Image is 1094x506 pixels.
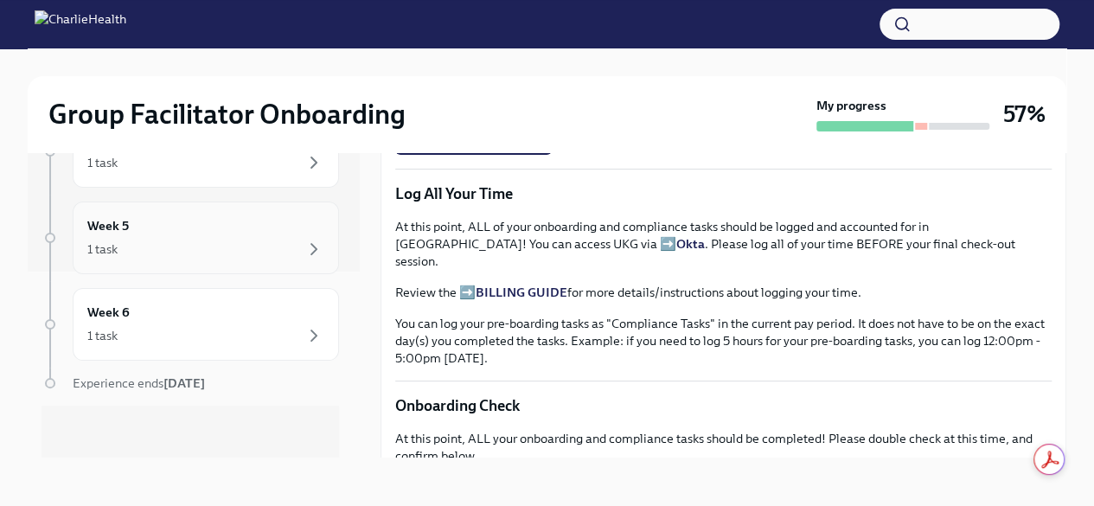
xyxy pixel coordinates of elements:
[476,285,567,300] a: BILLING GUIDE
[42,288,339,361] a: Week 61 task
[395,218,1052,270] p: At this point, ALL of your onboarding and compliance tasks should be logged and accounted for in ...
[395,284,1052,301] p: Review the ➡️ for more details/instructions about logging your time.
[35,10,126,38] img: CharlieHealth
[395,395,1052,416] p: Onboarding Check
[87,240,118,258] div: 1 task
[87,327,118,344] div: 1 task
[87,216,129,235] h6: Week 5
[87,154,118,171] div: 1 task
[676,236,705,252] a: Okta
[48,97,406,131] h2: Group Facilitator Onboarding
[395,315,1052,367] p: You can log your pre-boarding tasks as "Compliance Tasks" in the current pay period. It does not ...
[395,183,1052,204] p: Log All Your Time
[163,375,205,391] strong: [DATE]
[87,303,130,322] h6: Week 6
[1003,99,1046,130] h3: 57%
[816,97,886,114] strong: My progress
[395,430,1052,464] p: At this point, ALL your onboarding and compliance tasks should be completed! Please double check ...
[42,202,339,274] a: Week 51 task
[73,375,205,391] span: Experience ends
